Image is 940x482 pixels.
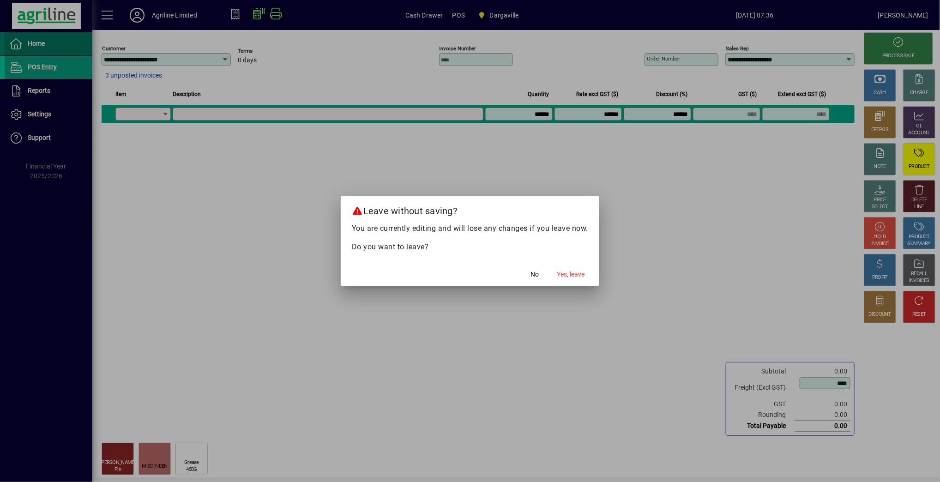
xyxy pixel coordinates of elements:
p: You are currently editing and will lose any changes if you leave now. [352,223,589,234]
p: Do you want to leave? [352,241,589,253]
button: No [520,266,549,283]
span: Yes, leave [557,270,584,279]
span: No [530,270,539,279]
h2: Leave without saving? [341,196,600,223]
button: Yes, leave [553,266,588,283]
